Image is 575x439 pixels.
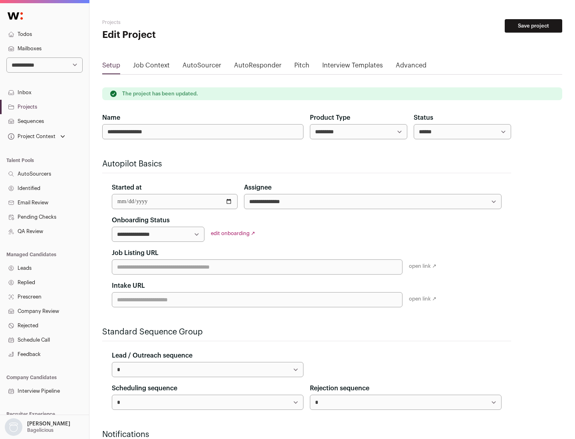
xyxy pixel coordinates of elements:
button: Open dropdown [6,131,67,142]
label: Onboarding Status [112,216,170,225]
button: Open dropdown [3,418,72,436]
button: Save project [505,19,562,33]
a: Interview Templates [322,61,383,73]
a: Advanced [396,61,426,73]
label: Status [414,113,433,123]
a: Pitch [294,61,309,73]
label: Rejection sequence [310,384,369,393]
a: AutoResponder [234,61,282,73]
div: Project Context [6,133,56,140]
p: [PERSON_NAME] [27,421,70,427]
label: Scheduling sequence [112,384,177,393]
label: Product Type [310,113,350,123]
a: edit onboarding ↗ [211,231,255,236]
img: nopic.png [5,418,22,436]
label: Assignee [244,183,272,192]
a: AutoSourcer [182,61,221,73]
label: Intake URL [112,281,145,291]
h1: Edit Project [102,29,256,42]
h2: Autopilot Basics [102,158,511,170]
p: Bagelicious [27,427,54,433]
a: Setup [102,61,120,73]
h2: Projects [102,19,256,26]
label: Lead / Outreach sequence [112,351,192,360]
a: Job Context [133,61,170,73]
label: Started at [112,183,142,192]
h2: Standard Sequence Group [102,326,511,338]
p: The project has been updated. [122,91,198,97]
label: Job Listing URL [112,248,159,258]
img: Wellfound [3,8,27,24]
label: Name [102,113,120,123]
